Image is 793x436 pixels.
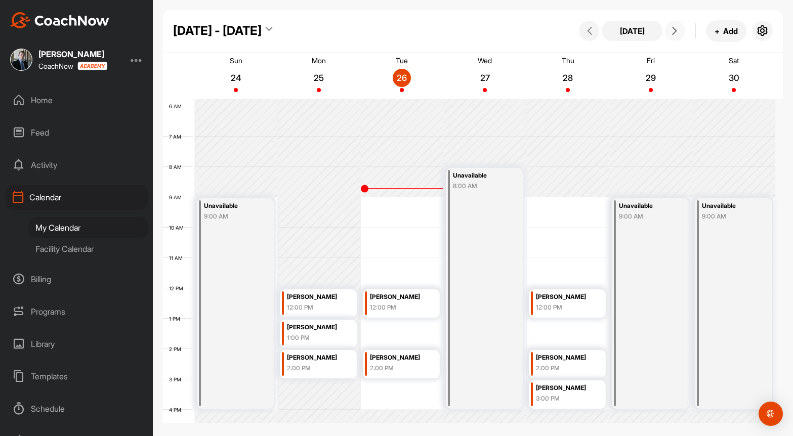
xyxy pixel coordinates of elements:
[6,396,148,421] div: Schedule
[562,56,574,65] p: Thu
[28,238,148,259] div: Facility Calendar
[163,134,191,140] div: 7 AM
[6,185,148,210] div: Calendar
[163,194,192,200] div: 9 AM
[163,103,192,109] div: 6 AM
[702,212,761,221] div: 9:00 AM
[370,291,428,303] div: [PERSON_NAME]
[476,73,494,83] p: 27
[38,50,107,58] div: [PERSON_NAME]
[536,291,594,303] div: [PERSON_NAME]
[287,291,345,303] div: [PERSON_NAME]
[163,376,191,382] div: 3 PM
[725,73,743,83] p: 30
[619,212,677,221] div: 9:00 AM
[609,53,692,99] a: August 29, 2025
[396,56,408,65] p: Tue
[692,53,775,99] a: August 30, 2025
[277,53,360,99] a: August 25, 2025
[6,364,148,389] div: Templates
[6,88,148,113] div: Home
[6,120,148,145] div: Feed
[360,53,443,99] a: August 26, 2025
[6,152,148,178] div: Activity
[536,303,594,312] div: 12:00 PM
[715,26,720,36] span: +
[759,402,783,426] div: Open Intercom Messenger
[619,200,677,212] div: Unavailable
[536,364,594,373] div: 2:00 PM
[370,352,428,364] div: [PERSON_NAME]
[287,352,345,364] div: [PERSON_NAME]
[602,21,662,41] button: [DATE]
[443,53,526,99] a: August 27, 2025
[163,225,194,231] div: 10 AM
[173,22,262,40] div: [DATE] - [DATE]
[227,73,245,83] p: 24
[536,352,594,364] div: [PERSON_NAME]
[163,285,193,291] div: 12 PM
[204,200,262,212] div: Unavailable
[312,56,326,65] p: Mon
[28,217,148,238] div: My Calendar
[647,56,655,65] p: Fri
[536,394,594,403] div: 3:00 PM
[6,331,148,357] div: Library
[393,73,411,83] p: 26
[204,212,262,221] div: 9:00 AM
[163,407,191,413] div: 4 PM
[478,56,492,65] p: Wed
[706,20,746,42] button: +Add
[310,73,328,83] p: 25
[370,364,428,373] div: 2:00 PM
[38,62,107,70] div: CoachNow
[287,333,345,342] div: 1:00 PM
[77,62,107,70] img: CoachNow acadmey
[194,53,277,99] a: August 24, 2025
[729,56,739,65] p: Sat
[287,303,345,312] div: 12:00 PM
[163,316,190,322] div: 1 PM
[6,299,148,324] div: Programs
[559,73,577,83] p: 28
[536,382,594,394] div: [PERSON_NAME]
[163,346,191,352] div: 2 PM
[453,182,511,191] div: 8:00 AM
[287,364,345,373] div: 2:00 PM
[10,49,32,71] img: square_3bc242d1ed4af5e38e358c434647fa13.jpg
[526,53,609,99] a: August 28, 2025
[642,73,660,83] p: 29
[702,200,761,212] div: Unavailable
[370,303,428,312] div: 12:00 PM
[230,56,242,65] p: Sun
[6,267,148,292] div: Billing
[163,255,193,261] div: 11 AM
[287,322,345,333] div: [PERSON_NAME]
[10,12,109,28] img: CoachNow
[163,164,192,170] div: 8 AM
[453,170,511,182] div: Unavailable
